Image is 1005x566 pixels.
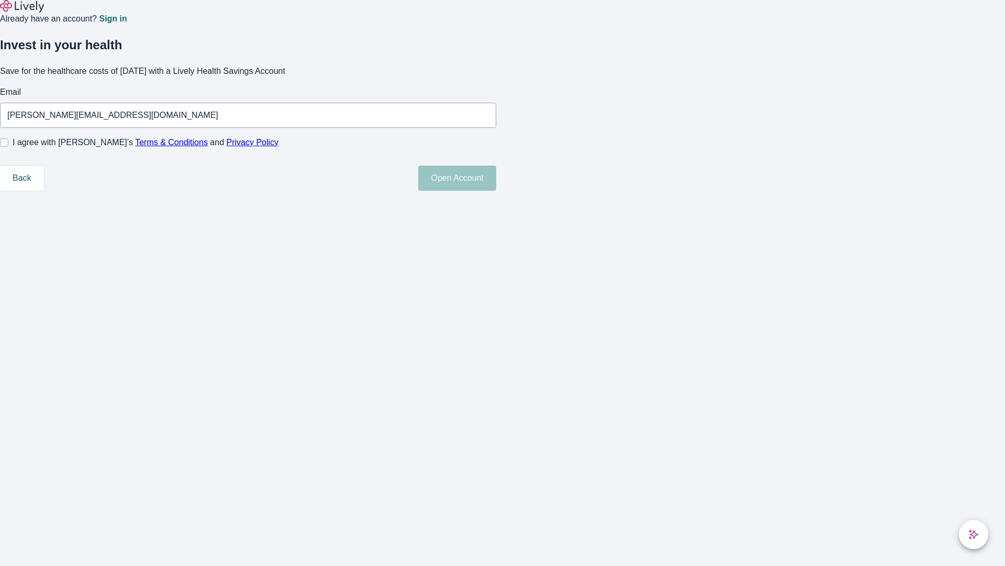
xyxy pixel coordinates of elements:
[227,138,279,147] a: Privacy Policy
[99,15,127,23] a: Sign in
[13,136,278,149] span: I agree with [PERSON_NAME]’s and
[135,138,208,147] a: Terms & Conditions
[959,520,988,549] button: chat
[968,529,979,540] svg: Lively AI Assistant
